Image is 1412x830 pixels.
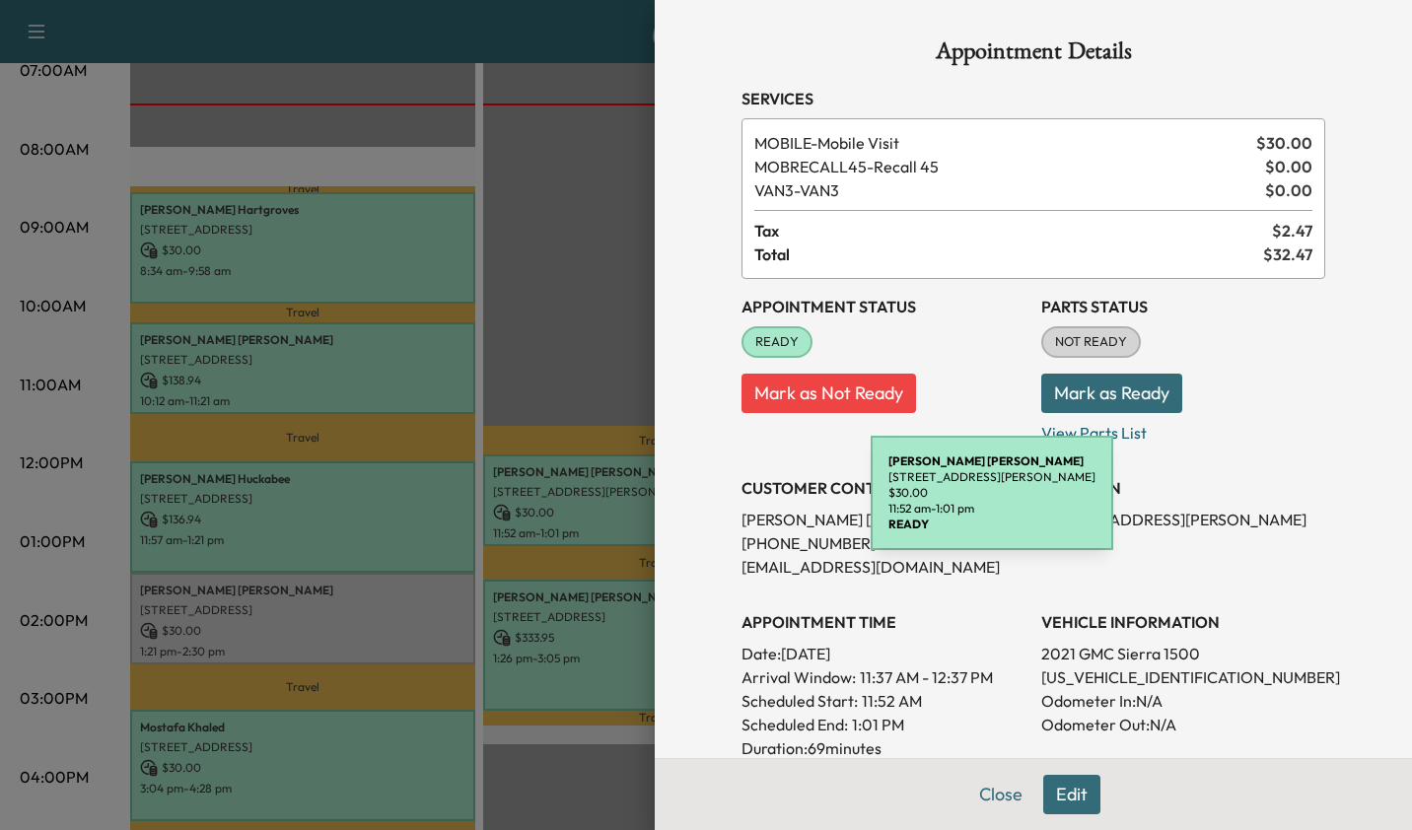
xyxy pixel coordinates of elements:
[754,178,1257,202] span: VAN3
[860,665,993,689] span: 11:37 AM - 12:37 PM
[1041,508,1325,531] p: [STREET_ADDRESS][PERSON_NAME]
[741,476,1025,500] h3: CUSTOMER CONTACT INFO
[852,713,904,736] p: 1:01 PM
[754,155,1257,178] span: Recall 45
[741,713,848,736] p: Scheduled End:
[741,665,1025,689] p: Arrival Window:
[741,610,1025,634] h3: APPOINTMENT TIME
[741,374,916,413] button: Mark as Not Ready
[1043,775,1100,814] button: Edit
[741,295,1025,318] h3: Appointment Status
[741,689,858,713] p: Scheduled Start:
[1256,131,1312,155] span: $ 30.00
[1041,642,1325,665] p: 2021 GMC Sierra 1500
[741,531,1025,555] p: [PHONE_NUMBER]
[1041,610,1325,634] h3: VEHICLE INFORMATION
[754,131,1248,155] span: Mobile Visit
[1263,242,1312,266] span: $ 32.47
[1041,476,1325,500] h3: LOCATION
[1043,332,1139,352] span: NOT READY
[741,642,1025,665] p: Date: [DATE]
[1265,178,1312,202] span: $ 0.00
[1041,413,1325,445] p: View Parts List
[741,39,1325,71] h1: Appointment Details
[1041,689,1325,713] p: Odometer In: N/A
[1041,374,1182,413] button: Mark as Ready
[741,87,1325,110] h3: Services
[862,689,922,713] p: 11:52 AM
[966,775,1035,814] button: Close
[741,555,1025,579] p: [EMAIL_ADDRESS][DOMAIN_NAME]
[754,219,1272,242] span: Tax
[1265,155,1312,178] span: $ 0.00
[741,736,1025,760] p: Duration: 69 minutes
[743,332,811,352] span: READY
[1272,219,1312,242] span: $ 2.47
[1041,295,1325,318] h3: Parts Status
[1041,665,1325,689] p: [US_VEHICLE_IDENTIFICATION_NUMBER]
[741,508,1025,531] p: [PERSON_NAME] [PERSON_NAME]
[754,242,1263,266] span: Total
[1041,713,1325,736] p: Odometer Out: N/A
